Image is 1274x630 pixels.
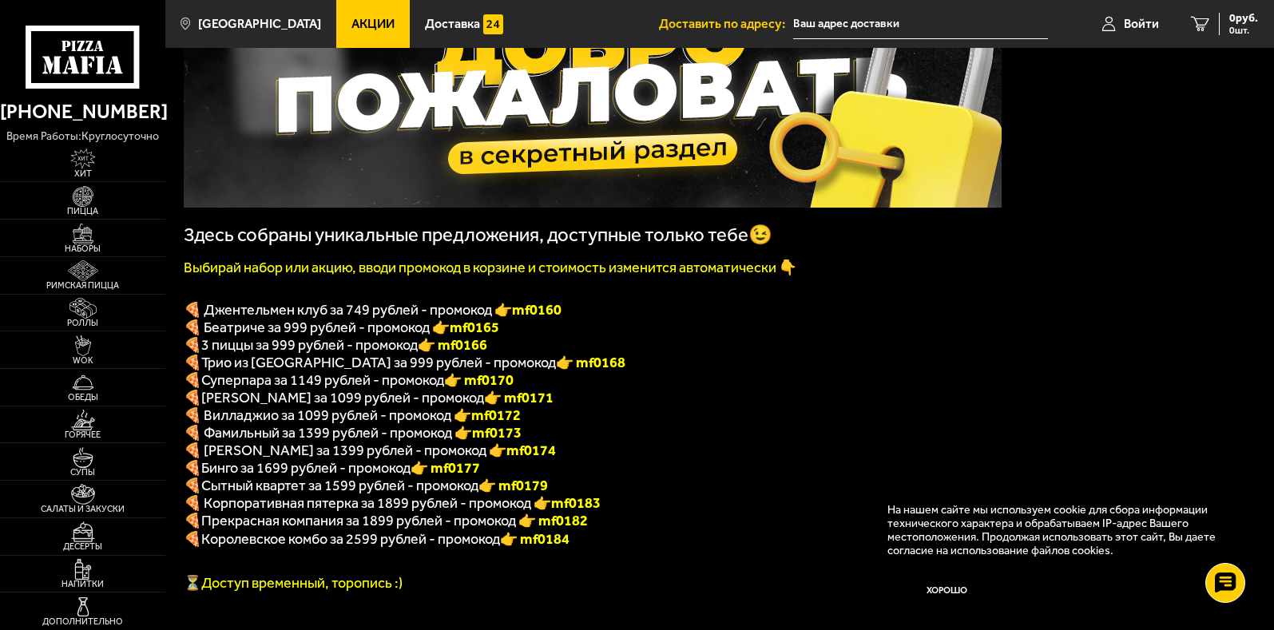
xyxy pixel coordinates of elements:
img: 15daf4d41897b9f0e9f617042186c801.svg [483,14,503,34]
b: 🍕 [184,477,201,494]
font: 👉 mf0182 [518,512,588,529]
span: 🍕 Корпоративная пятерка за 1899 рублей - промокод 👉 [184,494,601,512]
b: 🍕 [184,459,201,477]
p: На нашем сайте мы используем cookie для сбора информации технического характера и обрабатываем IP... [887,503,1233,558]
input: Ваш адрес доставки [793,10,1048,39]
span: 0 шт. [1229,26,1258,35]
span: 🍕 Беатриче за 999 рублей - промокод 👉 [184,319,499,336]
font: 🍕 [184,530,201,548]
font: 👉 mf0168 [556,354,625,371]
b: mf0174 [506,442,556,459]
b: mf0160 [512,301,562,319]
span: Бинго за 1699 рублей - промокод [201,459,411,477]
span: Суперпара за 1149 рублей - промокод [201,371,444,389]
b: 👉 mf0177 [411,459,480,477]
b: 👉 mf0179 [478,477,548,494]
b: 🍕 [184,389,201,406]
font: 🍕 [184,371,201,389]
span: ⏳Доступ временный, торопись :) [184,574,403,592]
span: [GEOGRAPHIC_DATA] [198,18,321,30]
span: Доставить по адресу: [659,18,793,30]
span: Здесь собраны уникальные предложения, доступные только тебе😉 [184,224,772,246]
font: 👉 mf0170 [444,371,514,389]
span: Прекрасная компания за 1899 рублей - промокод [201,512,518,529]
span: Королевское комбо за 2599 рублей - промокод [201,530,500,548]
span: 🍕 [PERSON_NAME] за 1399 рублей - промокод 👉 [184,442,556,459]
b: 👉 mf0171 [484,389,554,406]
font: Выбирай набор или акцию, вводи промокод в корзине и стоимость изменится автоматически 👇 [184,259,796,276]
font: 🍕 [184,336,201,354]
span: 🍕 Вилладжио за 1099 рублей - промокод 👉 [184,406,521,424]
font: 🍕 [184,354,201,371]
span: Доставка [425,18,480,30]
font: 👉 mf0166 [418,336,487,354]
span: Акции [351,18,395,30]
b: mf0165 [450,319,499,336]
span: 🍕 Фамильный за 1399 рублей - промокод 👉 [184,424,522,442]
font: 👉 mf0184 [500,530,570,548]
span: 0 руб. [1229,13,1258,24]
span: [PERSON_NAME] за 1099 рублей - промокод [201,389,484,406]
span: 3 пиццы за 999 рублей - промокод [201,336,418,354]
font: 🍕 [184,512,201,529]
span: 🍕 Джентельмен клуб за 749 рублей - промокод 👉 [184,301,562,319]
span: Войти [1124,18,1159,30]
button: Хорошо [887,571,1007,611]
span: Сытный квартет за 1599 рублей - промокод [201,477,478,494]
b: mf0173 [472,424,522,442]
span: Трио из [GEOGRAPHIC_DATA] за 999 рублей - промокод [201,354,556,371]
b: mf0172 [471,406,521,424]
b: mf0183 [551,494,601,512]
